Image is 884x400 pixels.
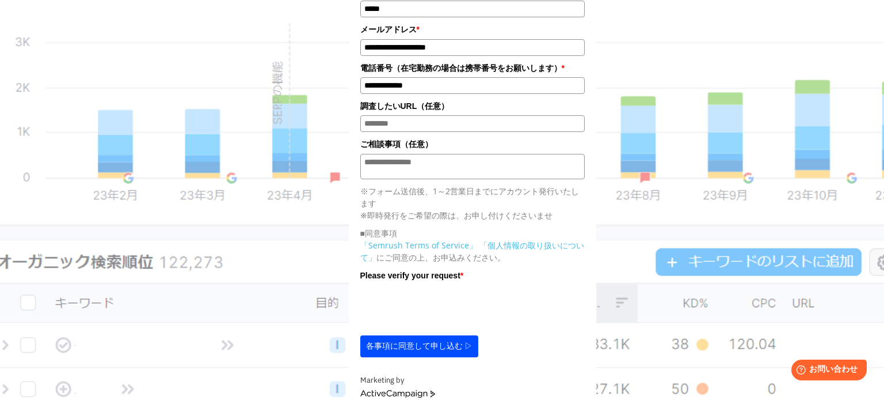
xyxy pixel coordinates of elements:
[360,375,585,387] div: Marketing by
[360,185,585,221] p: ※フォーム送信後、1～2営業日までにアカウント発行いたします ※即時発行をご希望の際は、お申し付けくださいませ
[360,227,585,239] p: ■同意事項
[360,240,584,263] a: 「個人情報の取り扱いについて」
[360,335,479,357] button: 各事項に同意して申し込む ▷
[360,240,477,251] a: 「Semrush Terms of Service」
[360,62,585,74] label: 電話番号（在宅勤務の場合は携帯番号をお願いします）
[782,355,871,387] iframe: Help widget launcher
[360,239,585,263] p: にご同意の上、お申込みください。
[360,100,585,112] label: 調査したいURL（任意）
[360,285,535,330] iframe: reCAPTCHA
[360,269,585,282] label: Please verify your request
[360,23,585,36] label: メールアドレス
[360,138,585,150] label: ご相談事項（任意）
